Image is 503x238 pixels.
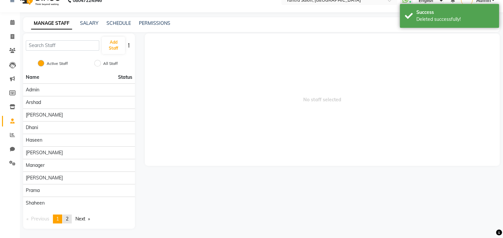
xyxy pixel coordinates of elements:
[26,99,41,106] span: Arshad
[118,74,132,81] span: Status
[31,18,72,29] a: MANAGE STAFF
[26,86,39,93] span: admin
[26,137,42,144] span: Haseen
[26,74,39,80] span: Name
[139,20,170,26] a: PERMISSIONS
[47,61,68,67] label: Active Staff
[72,214,93,223] a: Next
[26,124,38,131] span: Dhani
[26,174,63,181] span: [PERSON_NAME]
[80,20,99,26] a: SALARY
[26,200,45,207] span: Shaheen
[26,162,45,169] span: Manager
[416,16,494,23] div: Deleted successfully!
[23,214,135,223] nav: Pagination
[103,61,118,67] label: All Staff
[26,112,63,119] span: [PERSON_NAME]
[145,33,500,166] span: No staff selected
[26,149,63,156] span: [PERSON_NAME]
[416,9,494,16] div: Success
[56,216,59,222] span: 1
[66,216,68,222] span: 2
[102,37,125,54] button: Add Staff
[106,20,131,26] a: SCHEDULE
[26,40,99,51] input: Search Staff
[26,187,40,194] span: Prama
[31,216,49,222] span: Previous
